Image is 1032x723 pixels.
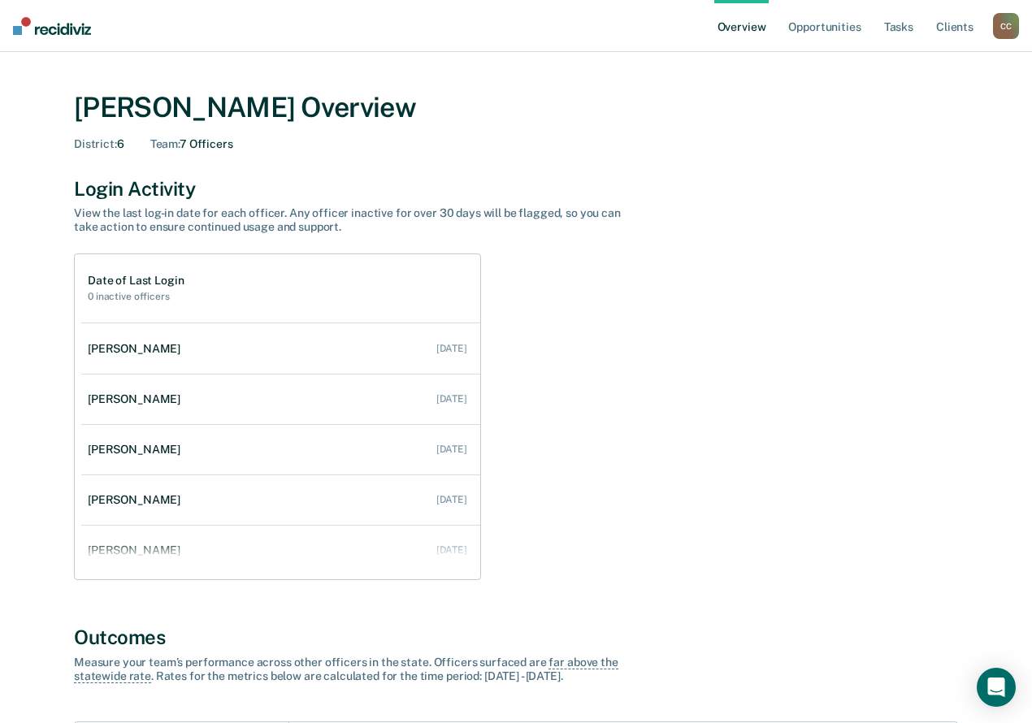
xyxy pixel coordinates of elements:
span: District : [74,137,117,150]
a: [PERSON_NAME] [DATE] [81,477,480,523]
h2: 0 inactive officers [88,291,184,302]
div: [PERSON_NAME] [88,443,187,457]
div: 7 Officers [150,137,233,151]
div: [DATE] [436,393,467,405]
div: Measure your team’s performance across other officer s in the state. Officer s surfaced are . Rat... [74,656,643,683]
div: [DATE] [436,343,467,354]
div: C C [993,13,1019,39]
a: [PERSON_NAME] [DATE] [81,326,480,372]
div: [DATE] [436,544,467,556]
span: far above the statewide rate [74,656,618,683]
div: View the last log-in date for each officer. Any officer inactive for over 30 days will be flagged... [74,206,643,234]
a: [PERSON_NAME] [DATE] [81,527,480,574]
img: Recidiviz [13,17,91,35]
div: [PERSON_NAME] [88,543,187,557]
div: [PERSON_NAME] [88,342,187,356]
a: [PERSON_NAME] [DATE] [81,376,480,422]
div: Open Intercom Messenger [977,668,1016,707]
span: Team : [150,137,180,150]
div: Login Activity [74,177,958,201]
div: [PERSON_NAME] Overview [74,91,958,124]
div: [DATE] [436,494,467,505]
div: Outcomes [74,626,958,649]
a: [PERSON_NAME] [DATE] [81,426,480,473]
div: [DATE] [436,444,467,455]
div: [PERSON_NAME] [88,392,187,406]
h1: Date of Last Login [88,274,184,288]
button: CC [993,13,1019,39]
div: 6 [74,137,124,151]
div: [PERSON_NAME] [88,493,187,507]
